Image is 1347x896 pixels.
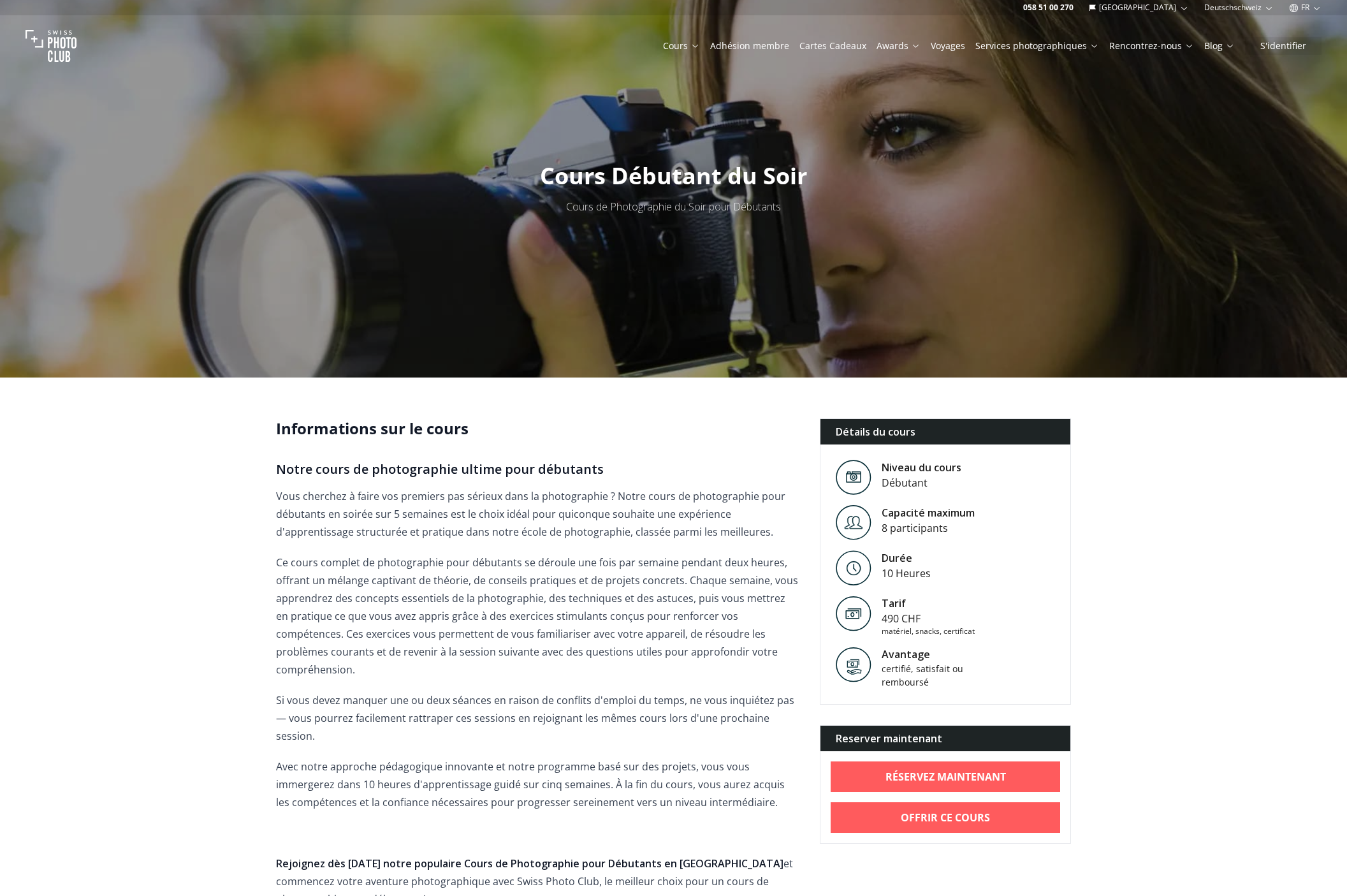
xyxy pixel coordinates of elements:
a: Services photographiques [975,40,1099,52]
div: Durée [882,550,931,566]
a: Cartes Cadeaux [799,40,866,52]
div: Niveau du cours [882,460,961,475]
p: Vous cherchez à faire vos premiers pas sérieux dans la photographie ? Notre cours de photographie... [276,487,799,541]
div: matériel, snacks, certificat [882,626,975,636]
button: Cartes Cadeaux [794,37,871,55]
a: Voyages [931,40,965,52]
button: Blog [1199,37,1240,55]
button: Voyages [926,37,970,55]
a: 058 51 00 270 [1023,3,1074,13]
button: Awards [871,37,926,55]
a: Cours [663,40,700,52]
img: Level [836,550,871,585]
strong: Rejoignez dès [DATE] notre populaire Cours de Photographie pour Débutants en [GEOGRAPHIC_DATA] [276,856,783,870]
p: Ce cours complet de photographie pour débutants se déroule une fois par semaine pendant deux heur... [276,554,799,679]
button: S'identifier [1245,37,1322,55]
b: RÉSERVEZ MAINTENANT [885,769,1006,784]
span: Cours de Photographie du Soir pour Débutants [566,200,781,214]
span: Cours Débutant du Soir [540,160,807,191]
button: Rencontrez-nous [1104,37,1199,55]
button: Services photographiques [970,37,1104,55]
h2: Informations sur le cours [276,418,799,439]
b: Offrir ce cours [901,810,990,825]
div: Détails du cours [820,419,1071,444]
img: Level [836,505,871,540]
div: Reserver maintenant [820,726,1071,751]
img: Swiss photo club [25,20,76,71]
img: Avantage [836,647,871,682]
div: 490 CHF [882,611,975,626]
a: Offrir ce cours [831,802,1061,833]
a: RÉSERVEZ MAINTENANT [831,761,1061,792]
p: Avec notre approche pédagogique innovante et notre programme basé sur des projets, vous vous imme... [276,758,799,811]
a: Blog [1204,40,1235,52]
img: Level [836,460,871,495]
div: 10 Heures [882,566,931,581]
img: Tarif [836,596,871,631]
div: 8 participants [882,520,975,536]
div: certifié, satisfait ou remboursé [882,662,990,689]
div: Capacité maximum [882,505,975,520]
a: Rencontrez-nous [1109,40,1194,52]
div: Débutant [882,475,961,490]
button: Adhésion membre [705,37,794,55]
button: Cours [658,37,705,55]
div: Tarif [882,596,975,611]
a: Adhésion membre [710,40,789,52]
a: Awards [877,40,921,52]
div: Avantage [882,647,990,662]
h3: Notre cours de photographie ultime pour débutants [276,459,799,480]
p: Si vous devez manquer une ou deux séances en raison de conflits d'emploi du temps, ne vous inquié... [276,691,799,745]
